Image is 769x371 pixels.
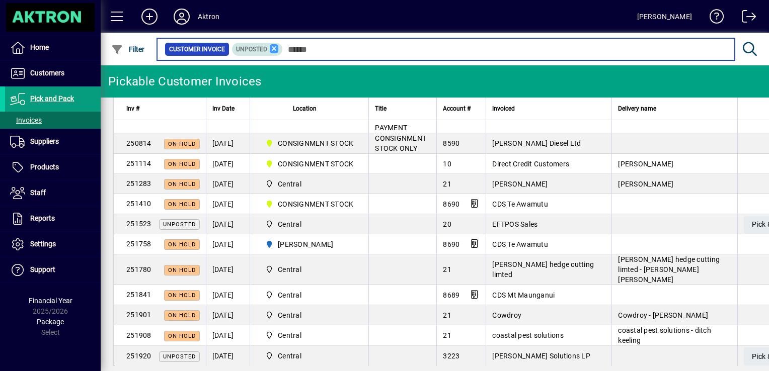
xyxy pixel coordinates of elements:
[443,311,451,319] span: 21
[5,129,101,154] a: Suppliers
[261,289,358,301] span: Central
[261,178,358,190] span: Central
[206,154,250,174] td: [DATE]
[168,312,196,319] span: On hold
[618,180,673,188] span: [PERSON_NAME]
[278,310,301,320] span: Central
[168,201,196,208] span: On hold
[10,116,42,124] span: Invoices
[29,297,72,305] span: Financial Year
[492,160,569,168] span: Direct Credit Customers
[126,352,151,360] span: 251920
[492,260,594,279] span: [PERSON_NAME] hedge cutting limted
[492,139,581,147] span: [PERSON_NAME] Diesel Ltd
[126,311,151,319] span: 251901
[126,200,151,208] span: 251410
[443,331,451,339] span: 21
[443,103,471,114] span: Account #
[492,220,537,228] span: EFTPOS Sales
[5,206,101,231] a: Reports
[169,44,225,54] span: Customer Invoice
[126,179,151,188] span: 251283
[443,352,459,360] span: 3223
[618,103,731,114] div: Delivery name
[168,241,196,248] span: On hold
[278,330,301,340] span: Central
[261,238,358,250] span: HAMILTON
[443,220,451,228] span: 20
[492,331,564,339] span: coastal pest solutions
[443,240,459,248] span: 8690
[30,265,55,273] span: Support
[206,254,250,285] td: [DATE]
[618,160,673,168] span: [PERSON_NAME]
[206,346,250,366] td: [DATE]
[734,2,756,35] a: Logout
[126,240,151,248] span: 251758
[109,40,147,58] button: Filter
[30,137,59,145] span: Suppliers
[126,103,200,114] div: Inv #
[168,267,196,273] span: On hold
[278,290,301,300] span: Central
[108,73,262,89] div: Pickable Customer Invoices
[443,180,451,188] span: 21
[492,240,548,248] span: CDS Te Awamutu
[126,265,151,273] span: 251780
[5,232,101,257] a: Settings
[30,214,55,222] span: Reports
[278,199,353,209] span: CONSIGNMENT STOCK
[492,103,605,114] div: Invoiced
[232,43,283,56] mat-chip: Customer Invoice Status: Unposted
[126,103,139,114] span: Inv #
[206,174,250,194] td: [DATE]
[5,61,101,86] a: Customers
[637,9,692,25] div: [PERSON_NAME]
[30,189,46,197] span: Staff
[236,46,267,53] span: Unposted
[168,333,196,339] span: On hold
[443,160,451,168] span: 10
[618,103,656,114] span: Delivery name
[166,8,198,26] button: Profile
[443,265,451,273] span: 21
[168,292,196,299] span: On hold
[261,350,358,362] span: Central
[293,103,317,114] span: Location
[206,214,250,234] td: [DATE]
[443,200,459,208] span: 8690
[5,180,101,206] a: Staff
[702,2,724,35] a: Knowledge Base
[492,352,590,360] span: [PERSON_NAME] Solutions LP
[206,325,250,346] td: [DATE]
[492,200,548,208] span: CDS Te Awamutu
[443,103,480,114] div: Account #
[256,103,363,114] div: Location
[5,155,101,180] a: Products
[212,103,235,114] span: Inv Date
[375,103,430,114] div: Title
[375,103,387,114] span: Title
[126,331,151,339] span: 251908
[443,139,459,147] span: 8590
[126,159,151,167] span: 251114
[278,239,333,249] span: [PERSON_NAME]
[492,311,521,319] span: Cowdroy
[163,221,196,228] span: Unposted
[111,45,145,53] span: Filter
[163,353,196,360] span: Unposted
[278,138,353,148] span: CONSIGNMENT STOCK
[492,180,548,188] span: [PERSON_NAME]
[126,139,151,147] span: 250814
[30,95,74,103] span: Pick and Pack
[492,291,555,299] span: CDS Mt Maunganui
[375,134,426,152] span: CONSIGNMENT STOCK ONLY
[168,161,196,167] span: On hold
[5,35,101,60] a: Home
[261,137,358,149] span: CONSIGNMENT STOCK
[168,181,196,188] span: On hold
[133,8,166,26] button: Add
[168,141,196,147] span: On hold
[126,291,151,299] span: 251841
[30,163,59,171] span: Products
